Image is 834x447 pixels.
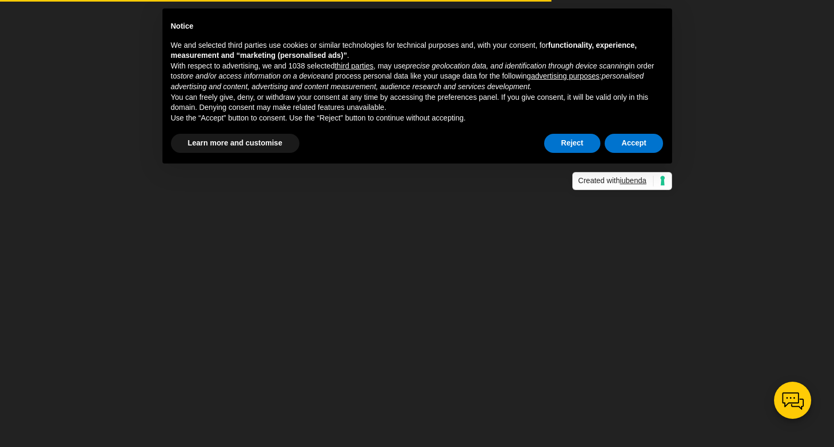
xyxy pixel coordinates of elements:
[171,92,664,113] p: You can freely give, deny, or withdraw your consent at any time by accessing the preferences pane...
[177,72,321,80] em: store and/or access information on a device
[171,40,664,61] p: We and selected third parties use cookies or similar technologies for technical purposes and, wit...
[171,21,664,32] h2: Notice
[605,134,664,153] button: Accept
[171,72,644,91] em: personalised advertising and content, advertising and content measurement, audience research and ...
[544,134,600,153] button: Reject
[578,176,653,186] span: Created with
[171,61,664,92] p: With respect to advertising, we and 1038 selected , may use in order to and process personal data...
[171,134,299,153] button: Learn more and customise
[334,61,373,72] button: third parties
[531,71,599,82] button: advertising purposes
[572,172,672,190] a: Created withiubenda
[171,113,664,124] p: Use the “Accept” button to consent. Use the “Reject” button to continue without accepting.
[620,176,647,185] span: iubenda
[406,62,629,70] em: precise geolocation data, and identification through device scanning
